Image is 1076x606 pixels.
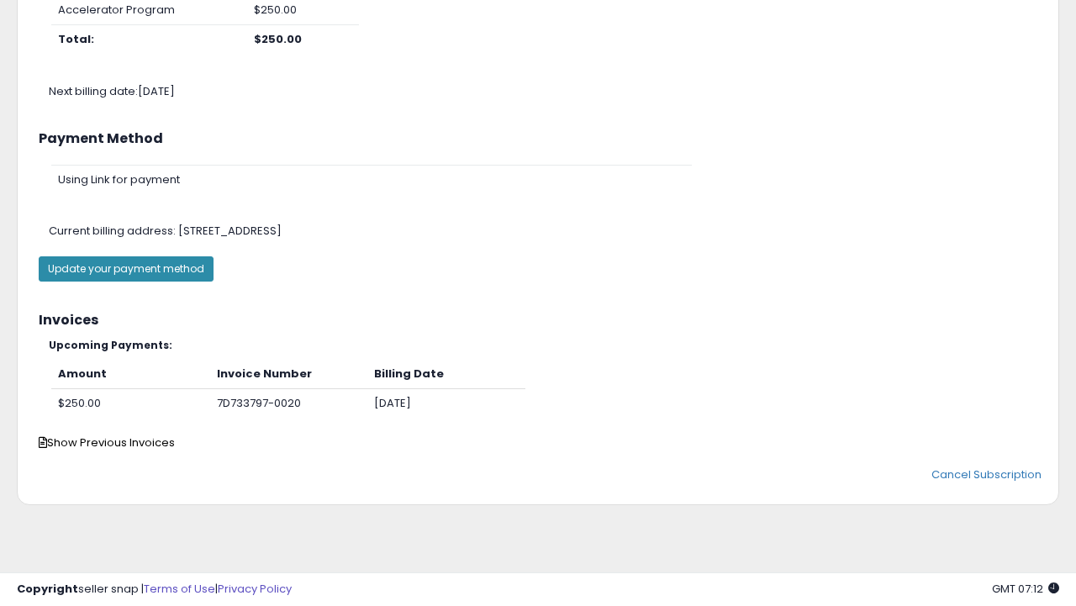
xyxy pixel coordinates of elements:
span: Current billing address: [49,223,176,239]
b: $250.00 [254,31,302,47]
td: $250.00 [51,389,210,419]
b: Total: [58,31,94,47]
th: Amount [51,360,210,389]
h5: Upcoming Payments: [49,340,1037,350]
div: [STREET_ADDRESS] [36,224,1060,240]
button: Update your payment method [39,256,214,282]
h3: Invoices [39,313,1037,328]
a: Terms of Use [144,581,215,597]
span: 2025-09-15 07:12 GMT [992,581,1059,597]
a: Privacy Policy [218,581,292,597]
th: Invoice Number [210,360,368,389]
a: Cancel Subscription [931,466,1042,482]
span: Show Previous Invoices [39,435,175,451]
td: [DATE] [367,389,525,419]
td: 7D733797-0020 [210,389,368,419]
div: Next billing date: [DATE] [36,84,1060,100]
th: Billing Date [367,360,525,389]
h3: Payment Method [39,131,1037,146]
td: Using Link for payment [51,165,634,194]
div: seller snap | | [17,582,292,598]
strong: Copyright [17,581,78,597]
